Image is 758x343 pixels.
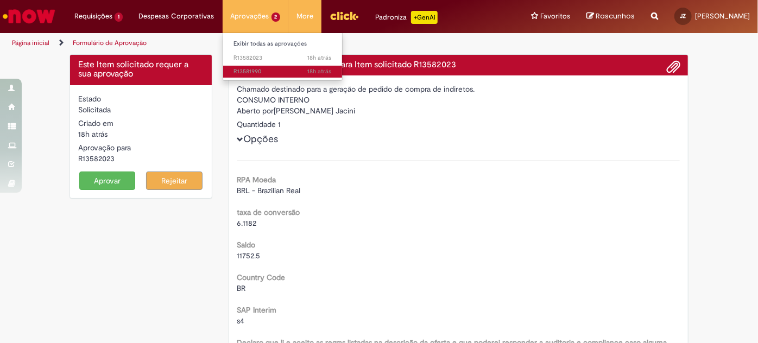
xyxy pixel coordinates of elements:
[78,93,101,104] label: Estado
[78,118,113,129] label: Criado em
[308,54,332,62] span: 18h atrás
[237,94,680,105] div: CONSUMO INTERNO
[139,11,214,22] span: Despesas Corporativas
[74,11,112,22] span: Requisições
[12,39,49,47] a: Página inicial
[540,11,570,22] span: Favoritos
[78,104,204,115] div: Solicitada
[78,142,131,153] label: Aprovação para
[237,207,300,217] b: taxa de conversão
[237,60,680,70] h4: Solicitação de aprovação para Item solicitado R13582023
[237,251,261,261] span: 11752.5
[223,38,343,50] a: Exibir todas as aprovações
[237,119,680,130] div: Quantidade 1
[78,129,108,139] time: 30/09/2025 14:44:55
[375,11,438,24] div: Padroniza
[596,11,635,21] span: Rascunhos
[78,153,204,164] div: R13582023
[308,54,332,62] time: 30/09/2025 14:44:55
[73,39,147,47] a: Formulário de Aprovação
[271,12,281,22] span: 2
[78,60,204,79] h4: Este Item solicitado requer a sua aprovação
[695,11,750,21] span: [PERSON_NAME]
[231,11,269,22] span: Aprovações
[223,66,343,78] a: Aberto R13581990 :
[296,11,313,22] span: More
[237,84,680,94] div: Chamado destinado para a geração de pedido de compra de indiretos.
[78,129,108,139] span: 18h atrás
[237,272,286,282] b: Country Code
[237,105,680,119] div: [PERSON_NAME] Jacini
[223,33,343,81] ul: Aprovações
[308,67,332,75] span: 18h atrás
[680,12,686,20] span: JZ
[237,105,274,116] label: Aberto por
[79,171,136,190] button: Aprovar
[308,67,332,75] time: 30/09/2025 14:42:03
[146,171,203,190] button: Rejeitar
[237,305,277,315] b: SAP Interim
[234,54,332,62] span: R13582023
[237,316,245,326] span: s4
[78,129,204,139] div: 30/09/2025 14:44:55
[237,186,301,195] span: BRL - Brazilian Real
[115,12,123,22] span: 1
[234,67,332,76] span: R13581990
[330,8,359,24] img: click_logo_yellow_360x200.png
[586,11,635,22] a: Rascunhos
[411,11,438,24] p: +GenAi
[8,33,497,53] ul: Trilhas de página
[237,175,276,185] b: RPA Moeda
[237,240,256,250] b: Saldo
[237,218,257,228] span: 6.1182
[1,5,57,27] img: ServiceNow
[237,283,246,293] span: BR
[223,52,343,64] a: Aberto R13582023 :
